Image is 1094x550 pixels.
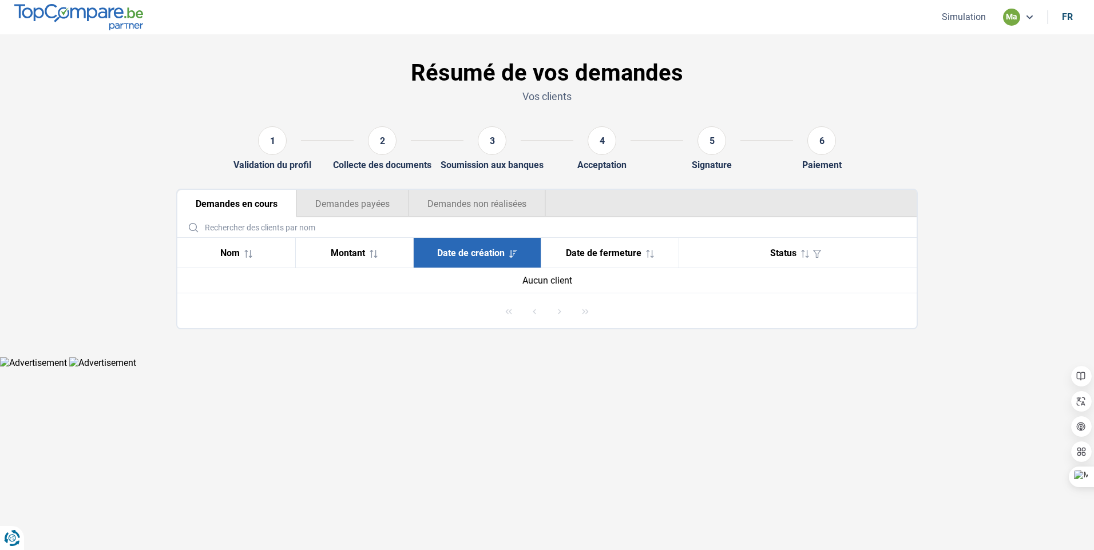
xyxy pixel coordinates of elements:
div: Soumission aux banques [441,160,544,170]
button: Demandes payées [296,190,409,217]
img: Advertisement [69,357,136,368]
input: Rechercher des clients par nom [182,217,912,237]
span: Status [770,248,796,258]
p: Vos clients [176,89,918,103]
div: Validation du profil [233,160,311,170]
div: Signature [692,160,732,170]
button: Simulation [938,11,989,23]
button: Demandes non réalisées [409,190,546,217]
div: 2 [368,126,397,155]
div: 4 [588,126,616,155]
div: Acceptation [577,160,627,170]
div: 5 [697,126,726,155]
div: Paiement [802,160,842,170]
div: Collecte des documents [333,160,431,170]
span: Montant [331,248,365,258]
button: Demandes en cours [177,190,296,217]
button: Last Page [574,300,597,322]
button: Previous Page [523,300,546,322]
div: 6 [807,126,836,155]
div: fr [1062,11,1073,22]
img: TopCompare.be [14,4,143,30]
h1: Résumé de vos demandes [176,59,918,87]
div: Aucun client [187,275,907,286]
span: Nom [220,248,240,258]
button: Next Page [548,300,571,322]
div: 1 [258,126,287,155]
div: ma [1003,9,1020,26]
span: Date de fermeture [566,248,641,258]
button: First Page [497,300,520,322]
span: Date de création [437,248,505,258]
div: 3 [478,126,506,155]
